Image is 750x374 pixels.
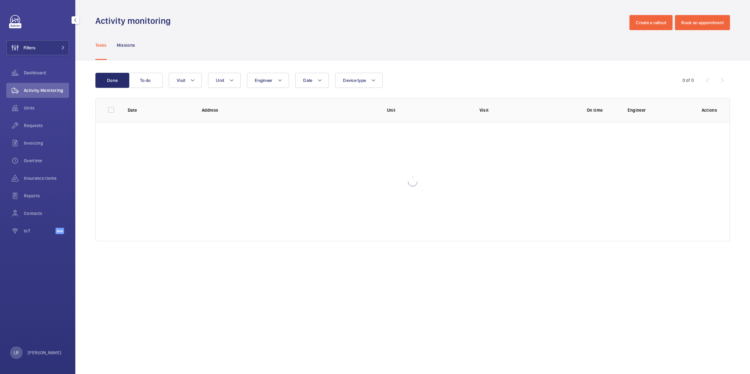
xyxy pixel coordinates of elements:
[24,140,69,146] span: Invoicing
[387,107,469,113] p: Unit
[169,73,202,88] button: Visit
[128,107,192,113] p: Date
[129,73,163,88] button: To do
[303,78,312,83] span: Date
[295,73,329,88] button: Date
[572,107,618,113] p: On time
[28,350,62,356] p: [PERSON_NAME]
[117,42,135,48] p: Missions
[216,78,224,83] span: Unit
[702,107,717,113] p: Actions
[24,175,69,181] span: Insurance items
[95,15,174,27] h1: Activity monitoring
[208,73,241,88] button: Unit
[24,122,69,129] span: Requests
[479,107,562,113] p: Visit
[24,45,35,51] span: Filters
[24,158,69,164] span: Overtime
[343,78,366,83] span: Device type
[675,15,730,30] button: Book an appointment
[95,73,129,88] button: Done
[24,228,56,234] span: IoT
[6,40,69,55] button: Filters
[14,350,19,356] p: LR
[24,87,69,93] span: Activity Monitoring
[629,15,672,30] button: Create a callout
[683,77,694,83] div: 0 of 0
[628,107,692,113] p: Engineer
[335,73,383,88] button: Device type
[24,210,69,216] span: Contacts
[56,228,64,234] span: Beta
[24,105,69,111] span: Units
[255,78,272,83] span: Engineer
[95,42,107,48] p: Tasks
[24,70,69,76] span: Dashboard
[177,78,185,83] span: Visit
[202,107,377,113] p: Address
[24,193,69,199] span: Reports
[247,73,289,88] button: Engineer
